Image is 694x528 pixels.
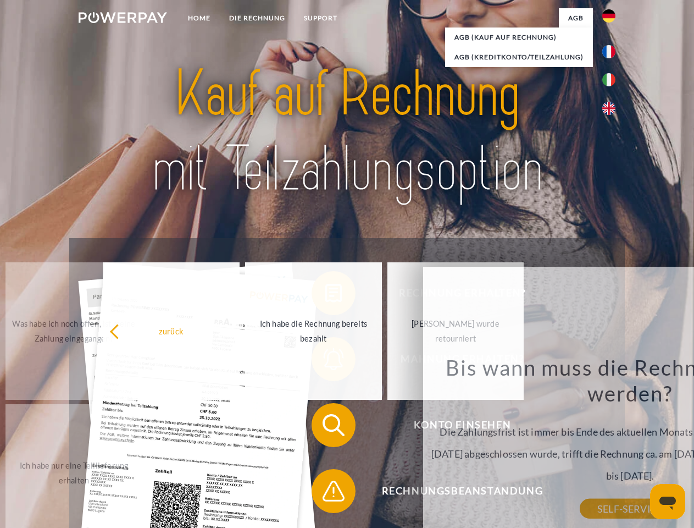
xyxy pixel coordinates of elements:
[79,12,167,23] img: logo-powerpay-white.svg
[220,8,295,28] a: DIE RECHNUNG
[445,47,593,67] a: AGB (Kreditkonto/Teilzahlung)
[252,316,375,346] div: Ich habe die Rechnung bereits bezahlt
[602,9,615,23] img: de
[602,102,615,115] img: en
[295,8,347,28] a: SUPPORT
[320,477,347,505] img: qb_warning.svg
[312,469,597,513] button: Rechnungsbeanstandung
[559,8,593,28] a: agb
[109,323,233,338] div: zurück
[312,403,597,447] button: Konto einsehen
[580,499,680,519] a: SELF-SERVICE
[602,45,615,58] img: fr
[12,458,136,488] div: Ich habe nur eine Teillieferung erhalten
[105,53,589,211] img: title-powerpay_de.svg
[650,484,685,519] iframe: Schaltfläche zum Öffnen des Messaging-Fensters
[445,28,593,47] a: AGB (Kauf auf Rechnung)
[602,73,615,86] img: it
[394,316,518,346] div: [PERSON_NAME] wurde retourniert
[320,411,347,439] img: qb_search.svg
[5,262,142,400] a: Was habe ich noch offen, ist meine Zahlung eingegangen?
[179,8,220,28] a: Home
[12,316,136,346] div: Was habe ich noch offen, ist meine Zahlung eingegangen?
